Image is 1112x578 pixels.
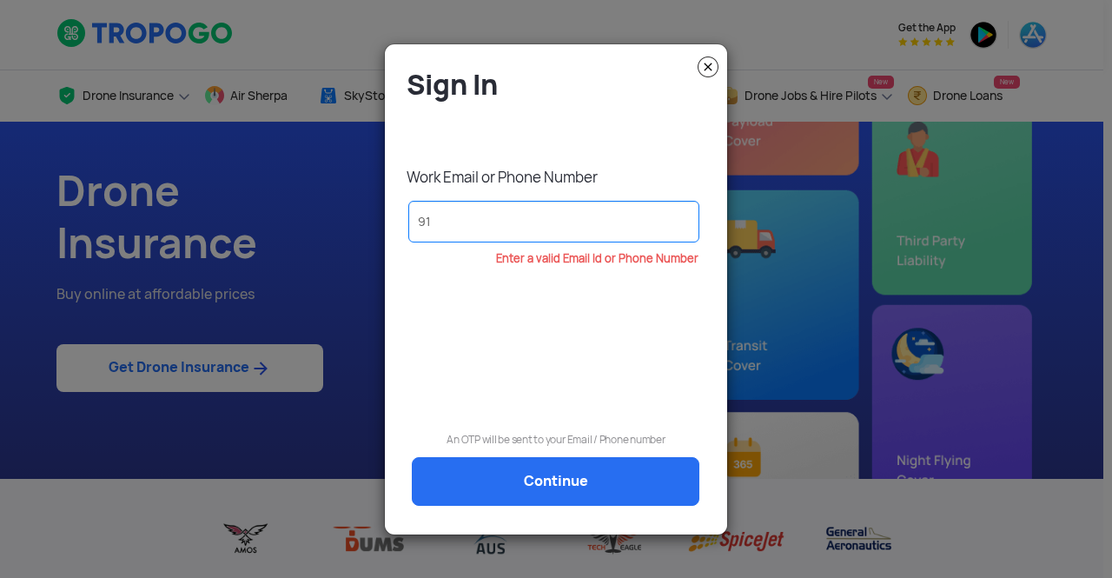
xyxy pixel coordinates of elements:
img: close [698,56,718,77]
input: Your Email Id / Phone Number [408,201,699,242]
h4: Sign In [407,67,714,103]
p: Enter a valid Email Id or Phone Number [398,253,698,265]
p: Work Email or Phone Number [407,168,714,187]
p: An OTP will be sent to your Email / Phone number [398,431,714,448]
